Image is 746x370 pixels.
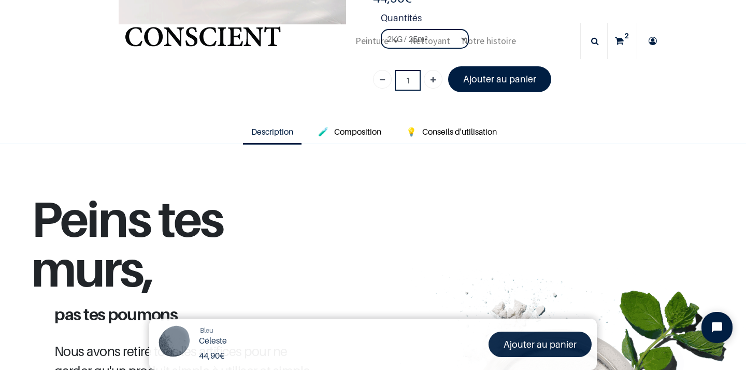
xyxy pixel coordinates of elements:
span: 🧪 [318,126,328,137]
iframe: Tidio Chat [693,303,741,352]
span: 💡 [406,126,417,137]
a: Logo of Conscient [123,21,283,62]
h1: pas tes poumons [47,306,326,322]
span: Description [251,126,293,137]
font: Ajouter au panier [463,74,536,84]
b: € [199,350,224,361]
a: Ajouter au panier [448,66,551,92]
img: Conscient [123,21,283,62]
span: Bleu [200,326,213,334]
h1: Peins tes murs, [31,194,342,306]
span: Peinture [355,35,389,47]
span: Nettoyant [410,35,450,47]
span: Notre histoire [462,35,516,47]
span: Conseils d'utilisation [422,126,497,137]
a: Ajouter [424,70,442,89]
h1: Céleste [199,336,380,346]
font: Ajouter au panier [504,339,577,350]
span: Composition [334,126,381,137]
img: Product Image [154,324,193,363]
span: 44,90 [199,350,220,361]
a: Supprimer [373,70,392,89]
a: Peinture [350,23,404,59]
a: 2 [608,23,637,59]
a: Ajouter au panier [489,332,592,357]
a: Bleu [200,325,213,336]
sup: 2 [622,31,632,41]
